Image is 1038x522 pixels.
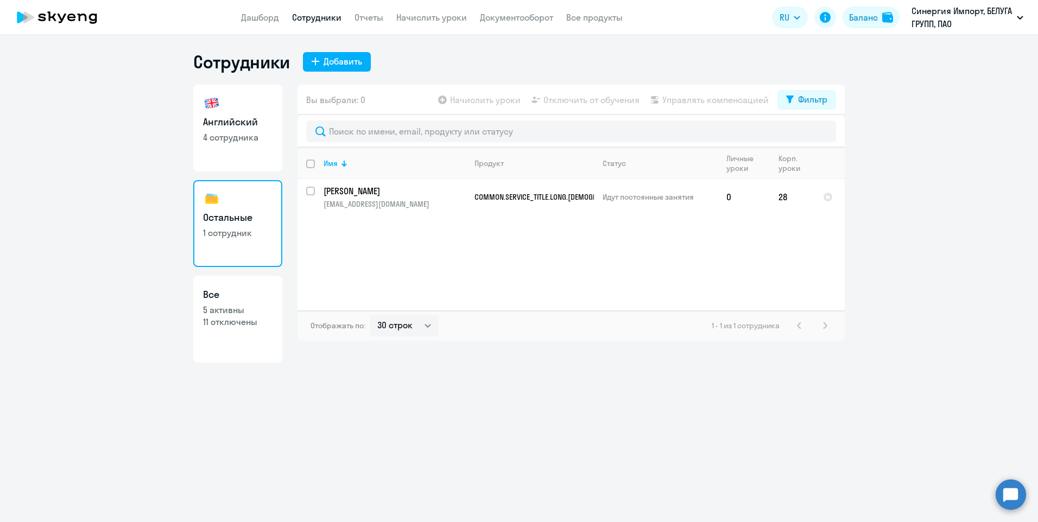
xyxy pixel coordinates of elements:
[480,12,553,23] a: Документооборот
[324,55,362,68] div: Добавить
[193,51,290,73] h1: Сотрудники
[203,304,273,316] p: 5 активны
[726,154,759,173] div: Личные уроки
[712,321,780,330] span: 1 - 1 из 1 сотрудника
[193,85,282,171] a: Английский4 сотрудника
[843,7,900,28] button: Балансbalance
[780,11,789,24] span: RU
[912,4,1012,30] p: Синергия Импорт, БЕЛУГА ГРУПП, ПАО
[193,180,282,267] a: Остальные1 сотрудник
[777,90,836,110] button: Фильтр
[474,158,593,168] div: Продукт
[292,12,341,23] a: Сотрудники
[203,227,273,239] p: 1 сотрудник
[203,288,273,302] h3: Все
[311,321,365,330] span: Отображать по:
[355,12,383,23] a: Отчеты
[778,154,804,173] div: Корп. уроки
[778,154,814,173] div: Корп. уроки
[603,192,717,202] p: Идут постоянные занятия
[324,185,465,197] p: [PERSON_NAME]
[474,192,637,202] span: COMMON.SERVICE_TITLE.LONG.[DEMOGRAPHIC_DATA]
[241,12,279,23] a: Дашборд
[324,158,465,168] div: Имя
[324,185,465,209] a: [PERSON_NAME][EMAIL_ADDRESS][DOMAIN_NAME]
[798,93,827,106] div: Фильтр
[772,7,808,28] button: RU
[603,158,717,168] div: Статус
[396,12,467,23] a: Начислить уроки
[324,199,465,209] p: [EMAIL_ADDRESS][DOMAIN_NAME]
[203,131,273,143] p: 4 сотрудника
[306,93,365,106] span: Вы выбрали: 0
[324,158,338,168] div: Имя
[882,12,893,23] img: balance
[603,158,626,168] div: Статус
[203,94,220,112] img: english
[726,154,769,173] div: Личные уроки
[203,115,273,129] h3: Английский
[770,179,814,215] td: 28
[306,120,836,142] input: Поиск по имени, email, продукту или статусу
[303,52,371,72] button: Добавить
[203,211,273,225] h3: Остальные
[193,276,282,362] a: Все5 активны11 отключены
[849,11,878,24] div: Баланс
[566,12,623,23] a: Все продукты
[474,158,504,168] div: Продукт
[203,190,220,207] img: others
[718,179,770,215] td: 0
[203,316,273,328] p: 11 отключены
[906,4,1029,30] button: Синергия Импорт, БЕЛУГА ГРУПП, ПАО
